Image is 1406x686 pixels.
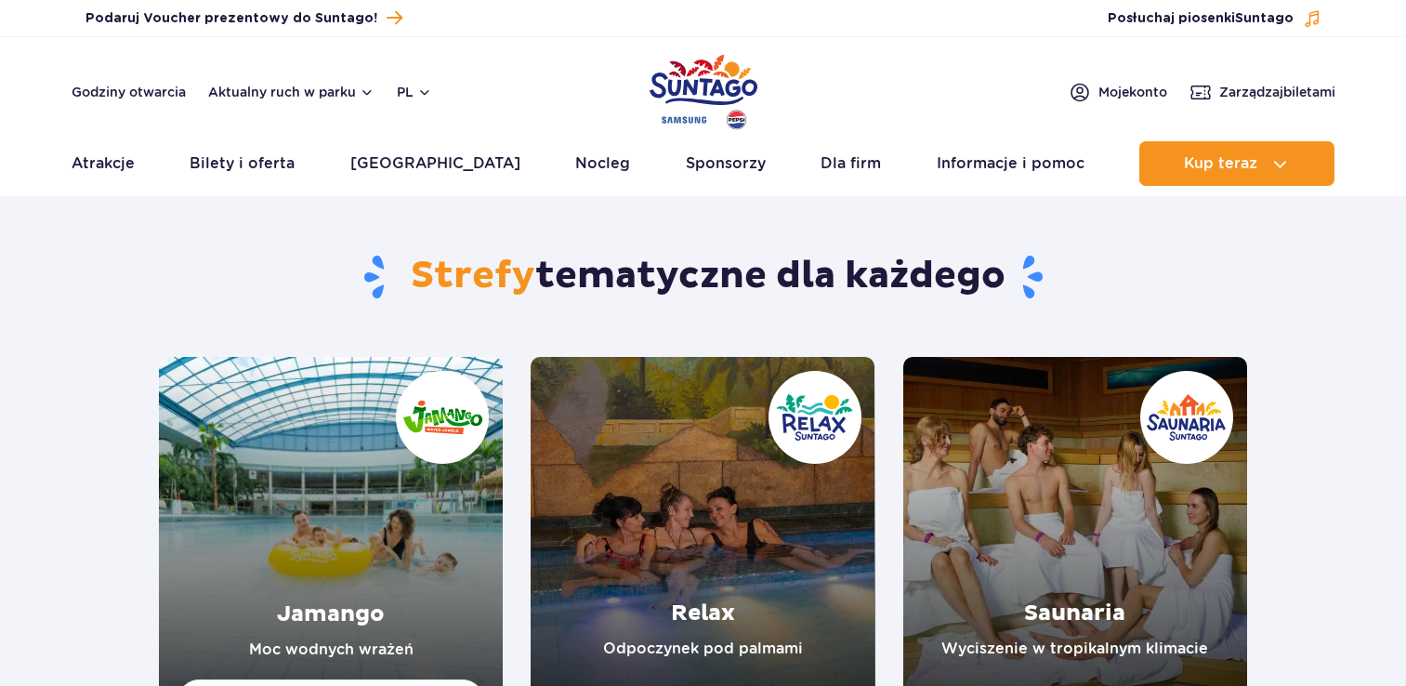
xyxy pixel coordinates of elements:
[1108,9,1321,28] button: Posłuchaj piosenkiSuntago
[72,141,135,186] a: Atrakcje
[686,141,766,186] a: Sponsorzy
[85,6,402,31] a: Podaruj Voucher prezentowy do Suntago!
[1069,81,1167,103] a: Mojekonto
[937,141,1084,186] a: Informacje i pomoc
[397,83,432,101] button: pl
[650,46,757,132] a: Park of Poland
[575,141,630,186] a: Nocleg
[1189,81,1335,103] a: Zarządzajbiletami
[85,9,377,28] span: Podaruj Voucher prezentowy do Suntago!
[411,253,535,299] span: Strefy
[72,83,186,101] a: Godziny otwarcia
[1235,12,1294,25] span: Suntago
[821,141,881,186] a: Dla firm
[1139,141,1334,186] button: Kup teraz
[350,141,520,186] a: [GEOGRAPHIC_DATA]
[1184,155,1257,172] span: Kup teraz
[190,141,295,186] a: Bilety i oferta
[1108,9,1294,28] span: Posłuchaj piosenki
[1098,83,1167,101] span: Moje konto
[159,253,1247,301] h1: tematyczne dla każdego
[208,85,374,99] button: Aktualny ruch w parku
[1219,83,1335,101] span: Zarządzaj biletami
